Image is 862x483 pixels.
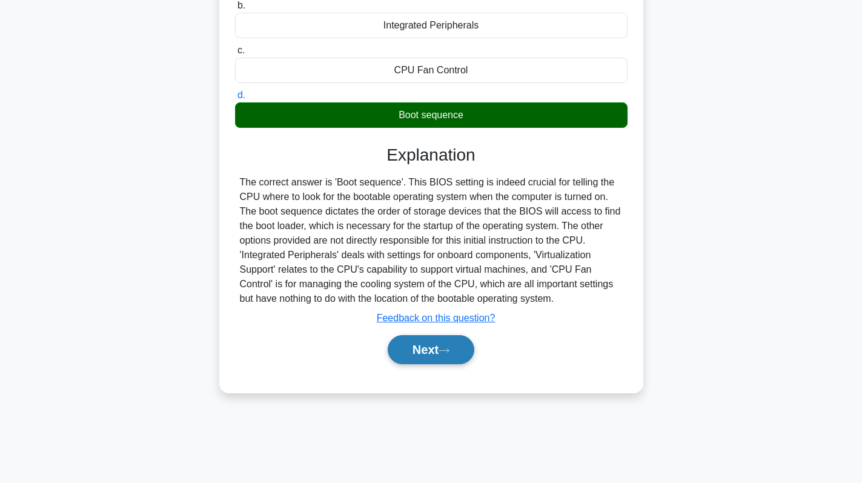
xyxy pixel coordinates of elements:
span: d. [237,90,245,100]
span: c. [237,45,245,55]
a: Feedback on this question? [377,313,496,323]
div: Boot sequence [235,102,628,128]
div: The correct answer is 'Boot sequence'. This BIOS setting is indeed crucial for telling the CPU wh... [240,175,623,306]
button: Next [388,335,474,364]
h3: Explanation [242,145,620,165]
div: Integrated Peripherals [235,13,628,38]
div: CPU Fan Control [235,58,628,83]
